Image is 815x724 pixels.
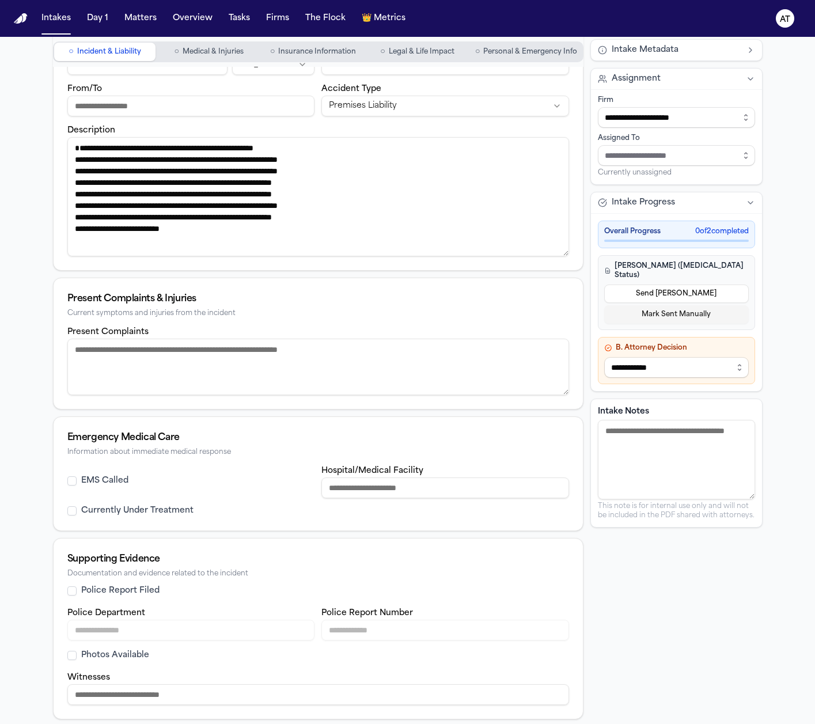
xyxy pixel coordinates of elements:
[224,8,255,29] button: Tasks
[301,8,350,29] button: The Flock
[591,69,762,89] button: Assignment
[321,85,381,93] label: Accident Type
[14,13,28,24] img: Finch Logo
[81,475,128,487] label: EMS Called
[604,343,749,352] h4: B. Attorney Decision
[612,44,678,56] span: Intake Metadata
[612,73,661,85] span: Assignment
[67,431,569,445] div: Emergency Medical Care
[483,47,577,56] span: Personal & Emergency Info
[695,227,749,236] span: 0 of 2 completed
[471,43,582,61] button: Go to Personal & Emergency Info
[183,47,244,56] span: Medical & Injuries
[261,8,294,29] button: Firms
[591,40,762,60] button: Intake Metadata
[69,46,73,58] span: ○
[598,420,755,499] textarea: Intake notes
[321,467,423,475] label: Hospital/Medical Facility
[612,197,675,209] span: Intake Progress
[82,8,113,29] button: Day 1
[389,47,454,56] span: Legal & Life Impact
[67,448,569,457] div: Information about immediate medical response
[278,47,356,56] span: Insurance Information
[81,650,149,661] label: Photos Available
[67,292,569,306] div: Present Complaints & Injuries
[591,192,762,213] button: Intake Progress
[67,620,315,640] input: Police department
[67,339,569,395] textarea: Present complaints
[357,8,410,29] button: crownMetrics
[321,620,569,640] input: Police report number
[598,406,755,418] label: Intake Notes
[262,43,364,61] button: Go to Insurance Information
[175,46,179,58] span: ○
[67,126,115,135] label: Description
[475,46,480,58] span: ○
[604,285,749,303] button: Send [PERSON_NAME]
[598,168,672,177] span: Currently unassigned
[67,328,149,336] label: Present Complaints
[14,13,28,24] a: Home
[598,134,755,143] div: Assigned To
[67,570,569,578] div: Documentation and evidence related to the incident
[120,8,161,29] button: Matters
[270,46,275,58] span: ○
[366,43,468,61] button: Go to Legal & Life Impact
[54,43,156,61] button: Go to Incident & Liability
[67,609,145,617] label: Police Department
[321,477,569,498] input: Hospital or medical facility
[67,552,569,566] div: Supporting Evidence
[81,585,160,597] label: Police Report Filed
[604,227,661,236] span: Overall Progress
[604,261,749,280] h4: [PERSON_NAME] ([MEDICAL_DATA] Status)
[598,96,755,105] div: Firm
[598,107,755,128] input: Select firm
[37,8,75,29] button: Intakes
[598,145,755,166] input: Assign to staff member
[77,47,141,56] span: Incident & Liability
[604,305,749,324] button: Mark Sent Manually
[598,502,755,520] p: This note is for internal use only and will not be included in the PDF shared with attorneys.
[67,137,569,256] textarea: Incident description
[81,505,194,517] label: Currently Under Treatment
[67,309,569,318] div: Current symptoms and injuries from the incident
[67,684,569,705] input: Witnesses
[380,46,385,58] span: ○
[67,673,110,682] label: Witnesses
[168,8,217,29] button: Overview
[321,609,413,617] label: Police Report Number
[67,96,315,116] input: From/To destination
[67,85,102,93] label: From/To
[158,43,260,61] button: Go to Medical & Injuries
